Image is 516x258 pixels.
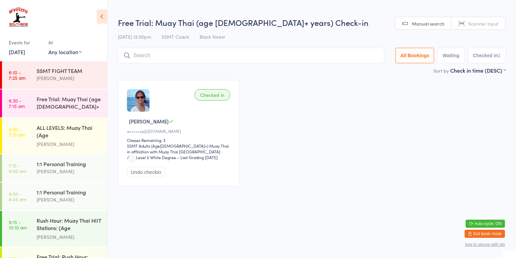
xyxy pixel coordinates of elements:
[37,160,101,168] div: 1:1 Personal Training
[2,89,107,117] a: 6:30 -7:15 amFree Trial: Muay Thai (age [DEMOGRAPHIC_DATA]+ years)
[466,220,505,228] button: Auto-cycle: ON
[127,128,232,134] div: a••••••p@[DOMAIN_NAME]
[2,118,107,154] a: 6:30 -7:15 amALL LEVELS: Muay Thai (Age [DEMOGRAPHIC_DATA]+)[PERSON_NAME]
[127,167,165,177] button: Undo checkin
[37,233,101,241] div: [PERSON_NAME]
[450,67,506,74] div: Check in time (DESC)
[468,48,506,63] button: Checked in1
[9,191,26,202] time: 8:00 - 8:45 am
[37,74,101,82] div: [PERSON_NAME]
[37,196,101,204] div: [PERSON_NAME]
[129,118,169,125] span: [PERSON_NAME]
[437,48,464,63] button: Waiting
[498,53,501,58] div: 1
[37,95,101,112] div: Free Trial: Muay Thai (age [DEMOGRAPHIC_DATA]+ years)
[118,33,151,40] span: [DATE] 12:00pm
[2,183,107,210] a: 8:00 -8:45 am1:1 Personal Training[PERSON_NAME]
[9,48,25,56] a: [DATE]
[200,33,225,40] span: Black Forest
[118,17,506,28] h2: Free Trial: Muay Thai (age [DEMOGRAPHIC_DATA]+ years) Check-in
[2,154,107,182] a: 7:15 -8:00 am1:1 Personal Training[PERSON_NAME]
[2,211,107,247] a: 9:15 -10:10 amRush Hour: Muay Thai HIIT Stations: (Age [DEMOGRAPHIC_DATA]+)[PERSON_NAME]
[9,37,42,48] div: Events for
[127,154,218,160] span: / Level 0 White Degree – Last Grading [DATE]
[37,124,101,140] div: ALL LEVELS: Muay Thai (Age [DEMOGRAPHIC_DATA]+)
[127,143,232,154] div: SSMT Adults (Age[DEMOGRAPHIC_DATA]+) Muay Thai in affiliation with Muay Thai [GEOGRAPHIC_DATA]
[37,217,101,233] div: Rush Hour: Muay Thai HIIT Stations: (Age [DEMOGRAPHIC_DATA]+)
[9,98,25,109] time: 6:30 - 7:15 am
[9,163,26,174] time: 7:15 - 8:00 am
[48,48,82,56] div: Any location
[127,89,149,112] img: image1700105059.png
[412,20,444,27] span: Manual search
[162,33,189,40] span: SSMT Coach
[468,20,499,27] span: Scanner input
[195,89,230,101] div: Checked in
[7,5,30,30] img: Southside Muay Thai & Fitness
[465,230,505,238] button: Exit kiosk mode
[37,168,101,175] div: [PERSON_NAME]
[48,37,82,48] div: At
[433,67,449,74] label: Sort by
[9,126,25,137] time: 6:30 - 7:15 am
[2,61,107,89] a: 6:10 -7:25 amSSMT FIGHT TEAM[PERSON_NAME]
[37,140,101,148] div: [PERSON_NAME]
[118,48,384,63] input: Search
[37,67,101,74] div: SSMT FIGHT TEAM
[37,188,101,196] div: 1:1 Personal Training
[465,242,505,247] button: how to secure with pin
[395,48,434,63] button: All Bookings
[9,70,26,80] time: 6:10 - 7:25 am
[9,219,27,230] time: 9:15 - 10:10 am
[127,137,232,143] div: Classes Remaining: 3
